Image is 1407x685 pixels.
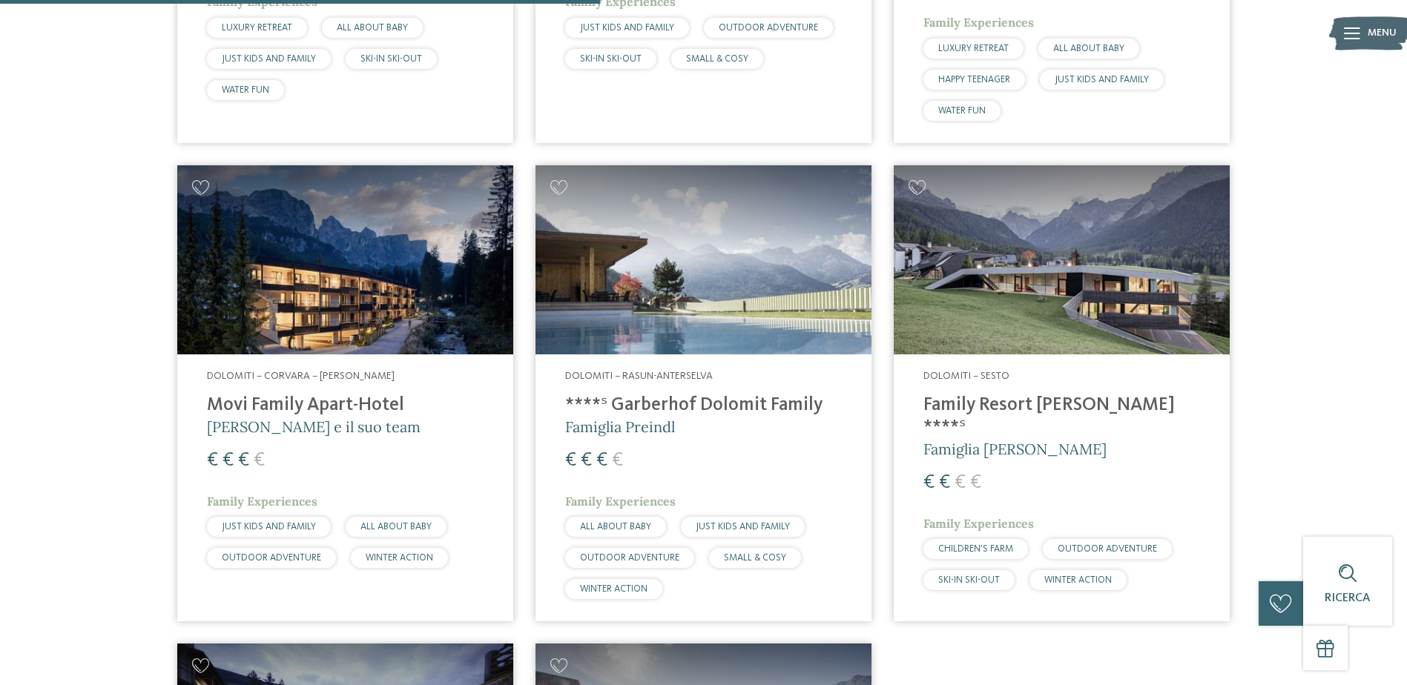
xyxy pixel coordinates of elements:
span: € [565,451,576,470]
span: SMALL & COSY [724,553,786,563]
span: € [939,473,950,492]
h4: Family Resort [PERSON_NAME] ****ˢ [923,394,1200,439]
span: Family Experiences [565,494,676,509]
span: LUXURY RETREAT [938,44,1009,53]
span: Family Experiences [923,15,1034,30]
a: Cercate un hotel per famiglie? Qui troverete solo i migliori! Dolomiti – Sesto Family Resort [PER... [894,165,1230,621]
span: ALL ABOUT BABY [360,522,432,532]
h4: Movi Family Apart-Hotel [207,394,484,417]
span: JUST KIDS AND FAMILY [696,522,790,532]
span: € [223,451,234,470]
img: Family Resort Rainer ****ˢ [894,165,1230,354]
a: Cercate un hotel per famiglie? Qui troverete solo i migliori! Dolomiti – Corvara – [PERSON_NAME] ... [177,165,513,621]
span: SKI-IN SKI-OUT [580,54,642,64]
span: ALL ABOUT BABY [580,522,651,532]
span: WATER FUN [222,85,269,95]
span: € [207,451,218,470]
span: Dolomiti – Sesto [923,371,1009,381]
span: Dolomiti – Corvara – [PERSON_NAME] [207,371,395,381]
span: Famiglia [PERSON_NAME] [923,440,1107,458]
span: ALL ABOUT BABY [1053,44,1124,53]
span: HAPPY TEENAGER [938,75,1010,85]
span: LUXURY RETREAT [222,23,292,33]
span: SMALL & COSY [686,54,748,64]
span: Dolomiti – Rasun-Anterselva [565,371,713,381]
h4: ****ˢ Garberhof Dolomit Family [565,394,842,417]
span: € [596,451,607,470]
span: JUST KIDS AND FAMILY [222,54,316,64]
span: € [955,473,966,492]
span: WINTER ACTION [580,584,648,594]
span: € [238,451,249,470]
span: € [254,451,265,470]
span: € [970,473,981,492]
span: JUST KIDS AND FAMILY [222,522,316,532]
span: Family Experiences [923,516,1034,531]
span: JUST KIDS AND FAMILY [580,23,674,33]
span: CHILDREN’S FARM [938,544,1013,554]
span: Family Experiences [207,494,317,509]
span: JUST KIDS AND FAMILY [1055,75,1149,85]
span: SKI-IN SKI-OUT [938,575,1000,585]
a: Cercate un hotel per famiglie? Qui troverete solo i migliori! Dolomiti – Rasun-Anterselva ****ˢ G... [536,165,871,621]
span: OUTDOOR ADVENTURE [222,553,321,563]
span: € [581,451,592,470]
span: € [612,451,623,470]
span: ALL ABOUT BABY [337,23,408,33]
span: Famiglia Preindl [565,417,675,436]
span: OUTDOOR ADVENTURE [1058,544,1157,554]
span: SKI-IN SKI-OUT [360,54,422,64]
span: OUTDOOR ADVENTURE [580,553,679,563]
span: WINTER ACTION [1044,575,1112,585]
span: WATER FUN [938,106,986,116]
img: Cercate un hotel per famiglie? Qui troverete solo i migliori! [177,165,513,354]
img: Cercate un hotel per famiglie? Qui troverete solo i migliori! [536,165,871,354]
span: [PERSON_NAME] e il suo team [207,417,421,436]
span: WINTER ACTION [366,553,433,563]
span: OUTDOOR ADVENTURE [719,23,818,33]
span: € [923,473,935,492]
span: Ricerca [1325,592,1371,604]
